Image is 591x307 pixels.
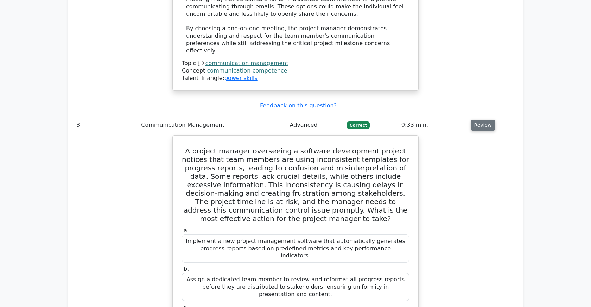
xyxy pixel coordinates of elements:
[224,75,258,81] a: power skills
[207,67,287,74] a: communication competence
[182,67,409,75] div: Concept:
[287,115,344,135] td: Advanced
[471,120,495,131] button: Review
[182,273,409,301] div: Assign a dedicated team member to review and reformat all progress reports before they are distri...
[182,60,409,67] div: Topic:
[182,234,409,263] div: Implement a new project management software that automatically generates progress reports based o...
[399,115,468,135] td: 0:33 min.
[260,102,337,109] a: Feedback on this question?
[74,115,138,135] td: 3
[138,115,287,135] td: Communication Management
[205,60,288,67] a: communication management
[181,147,410,223] h5: A project manager overseeing a software development project notices that team members are using i...
[184,265,189,272] span: b.
[184,227,189,234] span: a.
[347,121,370,129] span: Correct
[182,60,409,82] div: Talent Triangle:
